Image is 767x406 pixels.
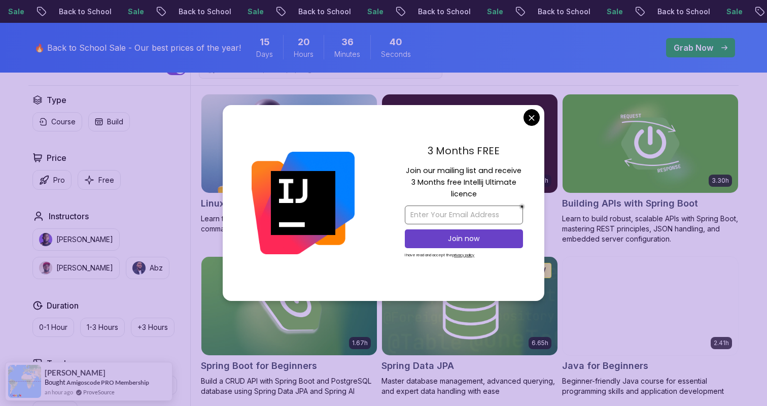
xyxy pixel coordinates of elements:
span: Seconds [381,49,411,59]
a: Java for Beginners card2.41hJava for BeginnersBeginner-friendly Java course for essential program... [562,256,739,396]
p: Back to School [148,7,217,17]
p: Course [51,117,76,127]
h2: Price [47,152,66,164]
h2: Spring Boot for Beginners [201,359,317,373]
p: Pro [53,175,65,185]
button: instructor imgAbz [126,257,169,279]
p: Sale [696,7,728,17]
p: 1-3 Hours [87,322,118,332]
span: Minutes [334,49,360,59]
span: 40 Seconds [390,35,402,49]
span: [PERSON_NAME] [45,368,106,377]
p: Sale [217,7,250,17]
button: instructor img[PERSON_NAME] [32,228,120,251]
button: 1-3 Hours [80,318,125,337]
span: 20 Hours [298,35,310,49]
p: 2.41h [714,339,729,347]
p: Build [107,117,123,127]
p: [PERSON_NAME] [56,234,113,245]
a: Spring Data JPA card6.65hNEWSpring Data JPAMaster database management, advanced querying, and exp... [381,256,558,396]
h2: Java for Beginners [562,359,648,373]
p: Grab Now [674,42,713,54]
h2: Linux Fundamentals [201,196,291,211]
p: Master database management, advanced querying, and expert data handling with ease [381,376,558,396]
p: Back to School [627,7,696,17]
p: Learn to build robust, scalable APIs with Spring Boot, mastering REST principles, JSON handling, ... [562,214,739,244]
p: Sale [457,7,489,17]
h2: Track [47,357,68,369]
button: 0-1 Hour [32,318,74,337]
a: Linux Fundamentals card6.00hLinux FundamentalsLearn the fundamentals of Linux and how to use the ... [201,94,377,234]
p: Back to School [268,7,337,17]
button: instructor img[PERSON_NAME] [32,257,120,279]
p: Back to School [388,7,457,17]
img: instructor img [132,261,146,275]
h2: Duration [47,299,79,312]
p: 6.65h [532,339,548,347]
img: Advanced Spring Boot card [382,94,557,193]
span: Days [256,49,273,59]
img: Building APIs with Spring Boot card [563,94,738,193]
p: Beginner-friendly Java course for essential programming skills and application development [562,376,739,396]
img: instructor img [39,233,52,246]
a: Amigoscode PRO Membership [66,379,149,386]
p: 🔥 Back to School Sale - Our best prices of the year! [34,42,241,54]
button: +3 Hours [131,318,175,337]
img: provesource social proof notification image [8,365,41,398]
img: instructor img [39,261,52,275]
button: Free [78,170,121,190]
p: Build a CRUD API with Spring Boot and PostgreSQL database using Spring Data JPA and Spring AI [201,376,377,396]
span: Bought [45,378,65,386]
p: Learn the fundamentals of Linux and how to use the command line [201,214,377,234]
p: [PERSON_NAME] [56,263,113,273]
span: 36 Minutes [341,35,354,49]
img: Linux Fundamentals card [201,94,377,193]
button: Pro [32,170,72,190]
p: Back to School [28,7,97,17]
img: Spring Data JPA card [382,257,557,355]
a: Spring Boot for Beginners card1.67hNEWSpring Boot for BeginnersBuild a CRUD API with Spring Boot ... [201,256,377,396]
p: Sale [576,7,609,17]
span: 15 Days [260,35,270,49]
p: Sale [337,7,369,17]
button: Course [32,112,82,131]
img: Java for Beginners card [563,257,738,355]
p: Abz [150,263,163,273]
a: Advanced Spring Boot card5.18hAdvanced Spring BootDive deep into Spring Boot with our advanced co... [381,94,558,244]
p: 0-1 Hour [39,322,67,332]
img: Spring Boot for Beginners card [201,257,377,355]
button: Build [88,112,130,131]
p: Back to School [507,7,576,17]
a: ProveSource [83,388,115,396]
p: 1.67h [352,339,368,347]
p: Free [98,175,114,185]
p: +3 Hours [137,322,168,332]
p: Sale [97,7,130,17]
h2: Spring Data JPA [381,359,454,373]
a: Building APIs with Spring Boot card3.30hBuilding APIs with Spring BootLearn to build robust, scal... [562,94,739,244]
span: an hour ago [45,388,73,396]
h2: Instructors [49,210,89,222]
span: Hours [294,49,313,59]
h2: Building APIs with Spring Boot [562,196,698,211]
p: 3.30h [712,177,729,185]
h2: Type [47,94,66,106]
